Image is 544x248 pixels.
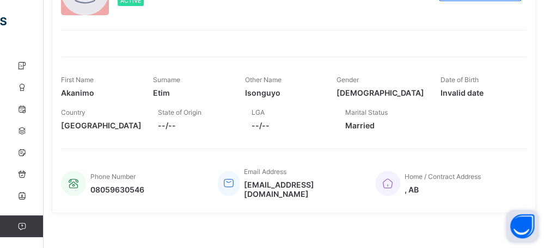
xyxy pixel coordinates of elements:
[153,88,229,97] span: Etim
[61,108,85,116] span: Country
[244,168,286,176] span: Email Address
[440,88,516,97] span: Invalid date
[61,88,137,97] span: Akanimo
[90,172,136,181] span: Phone Number
[345,108,388,116] span: Marital Status
[440,76,478,84] span: Date of Birth
[252,121,329,130] span: --/--
[337,88,424,97] span: [DEMOGRAPHIC_DATA]
[244,180,359,199] span: [EMAIL_ADDRESS][DOMAIN_NAME]
[61,76,94,84] span: First Name
[158,108,201,116] span: State of Origin
[61,121,142,130] span: [GEOGRAPHIC_DATA]
[245,88,321,97] span: Isonguyo
[506,210,539,243] button: Open asap
[405,172,481,181] span: Home / Contract Address
[158,121,235,130] span: --/--
[337,76,359,84] span: Gender
[245,76,282,84] span: Other Name
[90,185,144,194] span: 08059630546
[405,185,481,194] span: , AB
[252,108,265,116] span: LGA
[345,121,423,130] span: Married
[153,76,180,84] span: Surname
